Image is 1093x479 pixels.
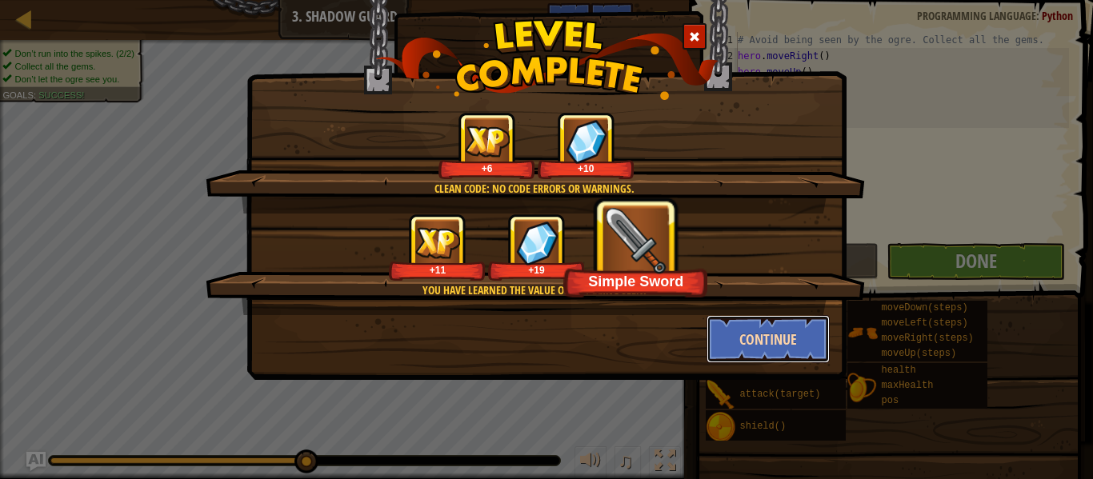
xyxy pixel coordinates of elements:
[491,264,582,276] div: +19
[392,264,482,276] div: +11
[375,19,719,100] img: level_complete.png
[442,162,532,174] div: +6
[541,162,631,174] div: +10
[603,207,670,273] img: portrait.png
[516,221,558,265] img: reward_icon_gems.png
[415,227,460,258] img: reward_icon_xp.png
[465,126,510,157] img: reward_icon_xp.png
[566,119,607,163] img: reward_icon_gems.png
[282,181,787,197] div: Clean code: no code errors or warnings.
[707,315,831,363] button: Continue
[568,272,704,290] div: Simple Sword
[282,282,787,298] div: You have learned the value of not being seen.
